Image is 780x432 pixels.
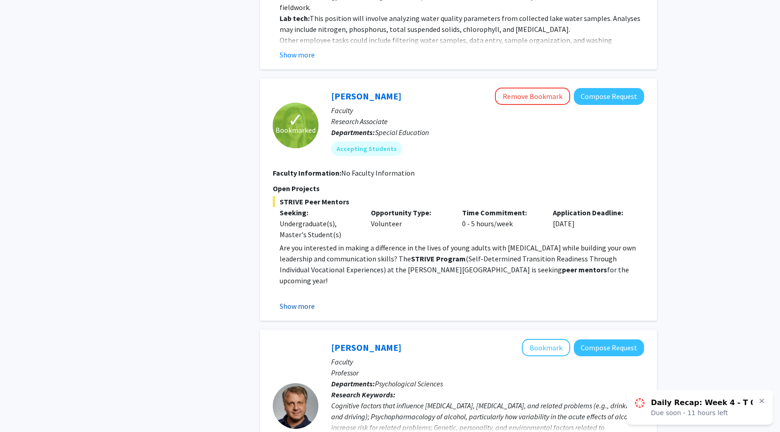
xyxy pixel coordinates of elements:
[375,128,429,137] span: Special Education
[280,301,315,312] button: Show more
[276,125,316,135] span: Bookmarked
[364,207,455,240] div: Volunteer
[553,207,630,218] p: Application Deadline:
[280,242,644,286] p: Are you interested in making a difference in the lives of young adults with [MEDICAL_DATA] while ...
[7,391,39,425] iframe: Chat
[522,339,570,356] button: Add Denis McCarthy to Bookmarks
[280,35,644,57] p: Other employee tasks could include filtering water samples, data entry, sample organization, and ...
[371,207,448,218] p: Opportunity Type:
[331,90,401,102] a: [PERSON_NAME]
[288,115,303,125] span: ✓
[280,14,310,23] strong: Lab tech:
[273,168,341,177] b: Faculty Information:
[331,379,375,388] b: Departments:
[574,88,644,105] button: Compose Request to Jaclyn Benigno
[495,88,570,105] button: Remove Bookmark
[280,13,644,35] p: This position will involve analyzing water quality parameters from collected lake water samples. ...
[331,116,644,127] p: Research Associate
[574,339,644,356] button: Compose Request to Denis McCarthy
[562,265,607,274] strong: peer mentors
[462,207,540,218] p: Time Commitment:
[331,105,644,116] p: Faculty
[273,196,644,207] span: STRIVE Peer Mentors
[331,128,375,137] b: Departments:
[280,207,357,218] p: Seeking:
[280,49,315,60] button: Show more
[375,379,443,388] span: Psychological Sciences
[331,342,401,353] a: [PERSON_NAME]
[273,183,644,194] p: Open Projects
[546,207,637,240] div: [DATE]
[331,390,395,399] b: Research Keywords:
[331,356,644,367] p: Faculty
[341,168,415,177] span: No Faculty Information
[280,218,357,240] div: Undergraduate(s), Master's Student(s)
[331,141,402,156] mat-chip: Accepting Students
[331,367,644,378] p: Professor
[411,254,466,263] strong: STRIVE Program
[455,207,546,240] div: 0 - 5 hours/week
